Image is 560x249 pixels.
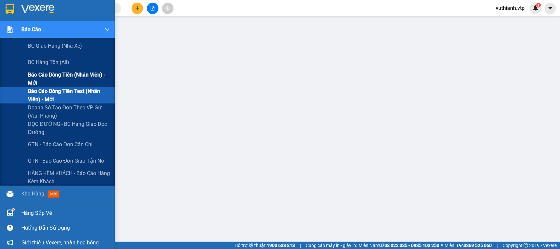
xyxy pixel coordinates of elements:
[21,25,41,34] span: Báo cáo
[28,140,93,148] span: GTN - Báo cáo đơn cần chi
[306,242,357,249] span: Cung cấp máy in - giấy in:
[21,191,44,197] span: Kho hàng
[497,242,498,249] span: |
[6,4,14,14] img: logo-vxr
[50,46,61,55] span: Nơi nhận:
[300,242,301,249] span: |
[66,46,88,50] span: PV Bình Dương
[536,3,541,8] sup: 1
[12,209,14,211] sup: 1
[267,243,295,248] strong: 1900 633 818
[464,243,492,248] strong: 0369 525 060
[359,242,439,249] span: Miền Nam
[147,3,158,14] button: file-add
[524,243,528,248] span: copyright
[533,5,539,11] img: icon-new-feature
[21,238,99,247] span: Giới thiệu Vexere, nhận hoa hồng
[105,27,110,32] span: down
[7,210,13,216] img: warehouse-icon
[441,244,443,247] span: ⚪️
[28,58,69,66] span: BC hàng tồn (all)
[63,25,93,30] span: DSG08250233
[28,71,110,87] span: Báo cáo dòng tiền (nhân viên) - mới
[28,120,110,136] span: DỌC ĐƯỜNG - BC hàng giao dọc đường
[21,208,110,218] div: Hàng sắp về
[235,242,295,249] span: Hỗ trợ kỹ thuật:
[28,103,110,120] span: Doanh số tạo đơn theo VP gửi (văn phòng)
[17,11,53,35] strong: CÔNG TY TNHH [GEOGRAPHIC_DATA] 214 QL13 - P.26 - Q.BÌNH THẠNH - TP HCM 1900888606
[28,157,106,165] span: GTN - Báo cáo đơn giao tận nơi
[7,26,13,33] img: solution-icon
[165,6,170,11] span: aim
[545,3,556,14] button: caret-down
[150,6,155,11] span: file-add
[62,30,93,34] span: 20:37:47 [DATE]
[28,87,110,103] span: Báo cáo dòng tiền test (nhân viên) - mới
[548,5,553,11] span: caret-down
[537,3,540,8] span: 1
[490,4,530,12] span: vuthianh.vtp
[162,3,174,14] button: aim
[23,39,76,44] strong: BIÊN NHẬN GỬI HÀNG HOÁ
[7,225,13,231] span: question-circle
[132,3,143,14] button: plus
[28,169,110,186] span: HÀNG KÈM KHÁCH - Báo cáo hàng kèm khách
[7,46,13,55] span: Nơi gửi:
[28,42,82,50] span: BC giao hàng (nhà xe)
[21,223,110,233] div: Hướng dẫn sử dụng
[7,191,13,197] img: warehouse-icon
[48,191,59,198] span: mới
[379,243,439,248] strong: 0708 023 035 - 0935 103 250
[7,15,15,31] img: logo
[135,6,140,11] span: plus
[7,239,13,246] span: notification
[445,242,492,249] span: Miền Bắc
[22,46,41,50] span: PV Đắk Song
